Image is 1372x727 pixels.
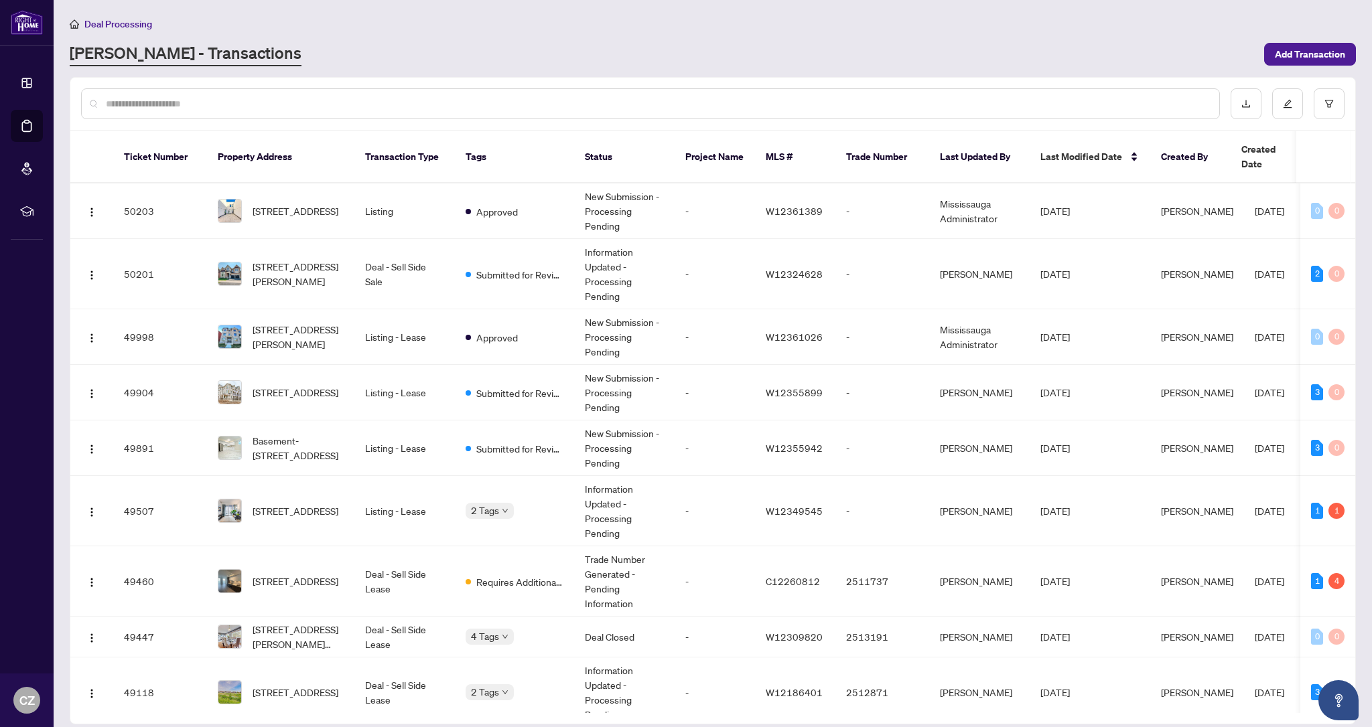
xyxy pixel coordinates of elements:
div: 3 [1311,384,1323,400]
span: [DATE] [1040,575,1070,587]
span: [DATE] [1255,686,1284,698]
span: Approved [476,204,518,219]
img: Logo [86,333,97,343]
span: [STREET_ADDRESS] [253,503,338,518]
td: Information Updated - Processing Pending [574,239,675,309]
span: 2 Tags [471,503,499,518]
img: thumbnail-img [218,625,241,648]
span: [DATE] [1255,331,1284,343]
span: Deal Processing [84,18,152,30]
div: 1 [1311,573,1323,589]
span: [STREET_ADDRESS][PERSON_NAME][PERSON_NAME] [253,622,344,651]
span: [PERSON_NAME] [1161,205,1233,217]
th: Last Modified Date [1030,131,1150,183]
div: 0 [1328,384,1345,400]
button: filter [1314,88,1345,119]
td: - [835,309,929,365]
th: MLS # [755,131,835,183]
span: Created Date [1241,142,1298,171]
td: Listing - Lease [354,476,455,546]
button: Logo [81,382,102,403]
span: [STREET_ADDRESS] [253,385,338,400]
span: W12349545 [766,505,823,517]
td: [PERSON_NAME] [929,365,1030,420]
div: 1 [1311,503,1323,519]
span: [PERSON_NAME] [1161,505,1233,517]
div: 4 [1328,573,1345,589]
a: [PERSON_NAME] - Transactions [70,42,301,66]
span: W12309820 [766,631,823,643]
span: down [502,507,508,514]
th: Project Name [675,131,755,183]
td: Listing - Lease [354,420,455,476]
td: - [675,546,755,617]
span: down [502,689,508,696]
button: Logo [81,626,102,647]
button: Logo [81,200,102,222]
div: 3 [1311,684,1323,700]
span: [DATE] [1255,386,1284,398]
span: 2 Tags [471,684,499,700]
span: [STREET_ADDRESS] [253,574,338,588]
td: - [675,309,755,365]
span: W12186401 [766,686,823,698]
th: Trade Number [835,131,929,183]
img: thumbnail-img [218,381,241,404]
img: Logo [86,444,97,455]
button: Logo [81,681,102,703]
td: 2511737 [835,546,929,617]
span: [DATE] [1040,442,1070,454]
td: Deal Closed [574,617,675,657]
td: 50203 [113,183,207,239]
img: thumbnail-img [218,681,241,704]
img: logo [11,10,43,35]
span: Approved [476,330,518,345]
th: Tags [455,131,574,183]
span: Requires Additional Docs [476,574,563,589]
button: Logo [81,500,102,521]
span: [STREET_ADDRESS][PERSON_NAME] [253,322,344,351]
td: 49891 [113,420,207,476]
img: thumbnail-img [218,436,241,459]
td: [PERSON_NAME] [929,546,1030,617]
span: filter [1324,99,1334,108]
img: Logo [86,507,97,517]
td: Deal - Sell Side Sale [354,239,455,309]
span: Last Modified Date [1040,149,1122,164]
span: Submitted for Review [476,386,563,400]
span: [DATE] [1040,386,1070,398]
td: [PERSON_NAME] [929,476,1030,546]
span: [DATE] [1255,268,1284,280]
span: [DATE] [1040,631,1070,643]
div: 0 [1311,203,1323,219]
td: New Submission - Processing Pending [574,183,675,239]
td: Deal - Sell Side Lease [354,617,455,657]
th: Transaction Type [354,131,455,183]
td: - [675,476,755,546]
td: [PERSON_NAME] [929,239,1030,309]
span: home [70,19,79,29]
span: W12361389 [766,205,823,217]
td: - [835,365,929,420]
span: [DATE] [1040,686,1070,698]
div: 3 [1311,440,1323,456]
span: [STREET_ADDRESS][PERSON_NAME] [253,259,344,289]
span: [DATE] [1040,268,1070,280]
td: Deal - Sell Side Lease [354,546,455,617]
td: - [675,239,755,309]
button: download [1231,88,1261,119]
img: thumbnail-img [218,499,241,522]
button: Logo [81,263,102,285]
button: edit [1272,88,1303,119]
span: down [502,633,508,640]
span: W12324628 [766,268,823,280]
td: New Submission - Processing Pending [574,420,675,476]
span: [STREET_ADDRESS] [253,204,338,218]
td: Listing [354,183,455,239]
td: Mississauga Administrator [929,309,1030,365]
span: [PERSON_NAME] [1161,686,1233,698]
span: [DATE] [1040,205,1070,217]
span: [PERSON_NAME] [1161,575,1233,587]
td: - [835,476,929,546]
img: Logo [86,270,97,280]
